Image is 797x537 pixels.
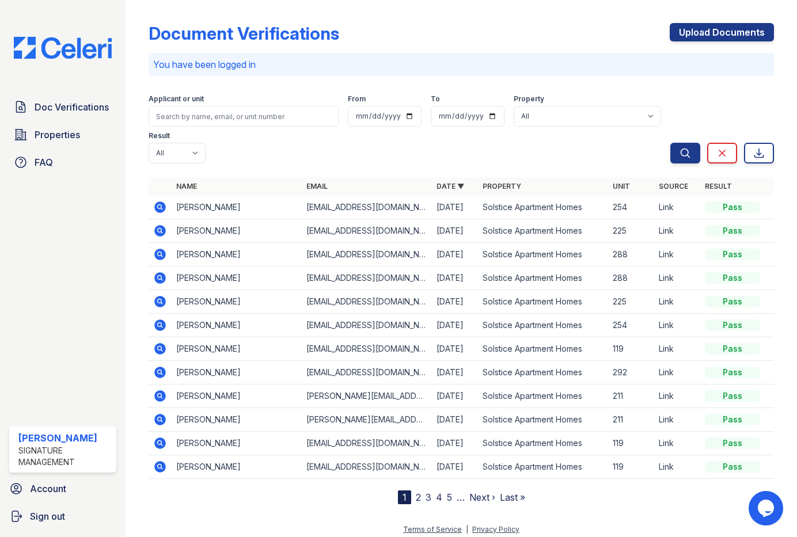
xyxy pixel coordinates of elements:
[302,266,432,290] td: [EMAIL_ADDRESS][DOMAIN_NAME]
[35,155,53,169] span: FAQ
[705,249,760,260] div: Pass
[608,337,654,361] td: 119
[302,455,432,479] td: [EMAIL_ADDRESS][DOMAIN_NAME]
[172,384,302,408] td: [PERSON_NAME]
[608,408,654,432] td: 211
[608,384,654,408] td: 211
[705,437,760,449] div: Pass
[478,384,608,408] td: Solstice Apartment Homes
[478,455,608,479] td: Solstice Apartment Homes
[654,266,700,290] td: Link
[35,100,109,114] span: Doc Verifications
[608,243,654,266] td: 288
[670,23,774,41] a: Upload Documents
[705,272,760,284] div: Pass
[705,343,760,355] div: Pass
[18,431,112,445] div: [PERSON_NAME]
[398,490,411,504] div: 1
[608,266,654,290] td: 288
[705,319,760,331] div: Pass
[432,408,478,432] td: [DATE]
[302,384,432,408] td: [PERSON_NAME][EMAIL_ADDRESS][PERSON_NAME][DOMAIN_NAME]
[654,290,700,314] td: Link
[416,492,421,503] a: 2
[153,58,769,71] p: You have been logged in
[432,361,478,384] td: [DATE]
[432,219,478,243] td: [DATE]
[432,196,478,219] td: [DATE]
[659,182,688,191] a: Source
[149,106,339,127] input: Search by name, email, or unit number
[432,314,478,337] td: [DATE]
[654,219,700,243] td: Link
[654,361,700,384] td: Link
[5,505,121,528] button: Sign out
[749,491,785,525] iframe: chat widget
[348,94,366,104] label: From
[478,266,608,290] td: Solstice Apartment Homes
[172,219,302,243] td: [PERSON_NAME]
[9,151,116,174] a: FAQ
[306,182,328,191] a: Email
[9,96,116,119] a: Doc Verifications
[172,337,302,361] td: [PERSON_NAME]
[654,384,700,408] td: Link
[302,290,432,314] td: [EMAIL_ADDRESS][DOMAIN_NAME]
[436,492,442,503] a: 4
[478,314,608,337] td: Solstice Apartment Homes
[608,196,654,219] td: 254
[5,477,121,500] a: Account
[432,266,478,290] td: [DATE]
[469,492,495,503] a: Next ›
[172,243,302,266] td: [PERSON_NAME]
[705,225,760,237] div: Pass
[302,337,432,361] td: [EMAIL_ADDRESS][DOMAIN_NAME]
[18,445,112,468] div: Signature Management
[149,23,339,44] div: Document Verifications
[608,455,654,479] td: 119
[705,201,760,213] div: Pass
[172,455,302,479] td: [PERSON_NAME]
[654,337,700,361] td: Link
[654,314,700,337] td: Link
[35,128,80,142] span: Properties
[483,182,521,191] a: Property
[30,509,65,523] span: Sign out
[9,123,116,146] a: Properties
[172,314,302,337] td: [PERSON_NAME]
[613,182,630,191] a: Unit
[705,390,760,402] div: Pass
[149,131,170,140] label: Result
[608,314,654,337] td: 254
[432,432,478,455] td: [DATE]
[705,367,760,378] div: Pass
[478,243,608,266] td: Solstice Apartment Homes
[302,361,432,384] td: [EMAIL_ADDRESS][DOMAIN_NAME]
[478,361,608,384] td: Solstice Apartment Homes
[478,219,608,243] td: Solstice Apartment Homes
[149,94,204,104] label: Applicant or unit
[500,492,525,503] a: Last »
[172,290,302,314] td: [PERSON_NAME]
[447,492,452,503] a: 5
[172,432,302,455] td: [PERSON_NAME]
[302,243,432,266] td: [EMAIL_ADDRESS][DOMAIN_NAME]
[302,314,432,337] td: [EMAIL_ADDRESS][DOMAIN_NAME]
[478,432,608,455] td: Solstice Apartment Homes
[431,94,440,104] label: To
[172,361,302,384] td: [PERSON_NAME]
[5,37,121,59] img: CE_Logo_Blue-a8612792a0a2168367f1c8372b55b34899dd931a85d93a1a3d3e32e68fde9ad4.png
[302,196,432,219] td: [EMAIL_ADDRESS][DOMAIN_NAME]
[705,182,732,191] a: Result
[472,525,519,534] a: Privacy Policy
[478,196,608,219] td: Solstice Apartment Homes
[654,455,700,479] td: Link
[432,384,478,408] td: [DATE]
[466,525,468,534] div: |
[478,290,608,314] td: Solstice Apartment Homes
[302,408,432,432] td: [PERSON_NAME][EMAIL_ADDRESS][PERSON_NAME][DOMAIN_NAME]
[432,243,478,266] td: [DATE]
[705,296,760,307] div: Pass
[302,432,432,455] td: [EMAIL_ADDRESS][DOMAIN_NAME]
[432,455,478,479] td: [DATE]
